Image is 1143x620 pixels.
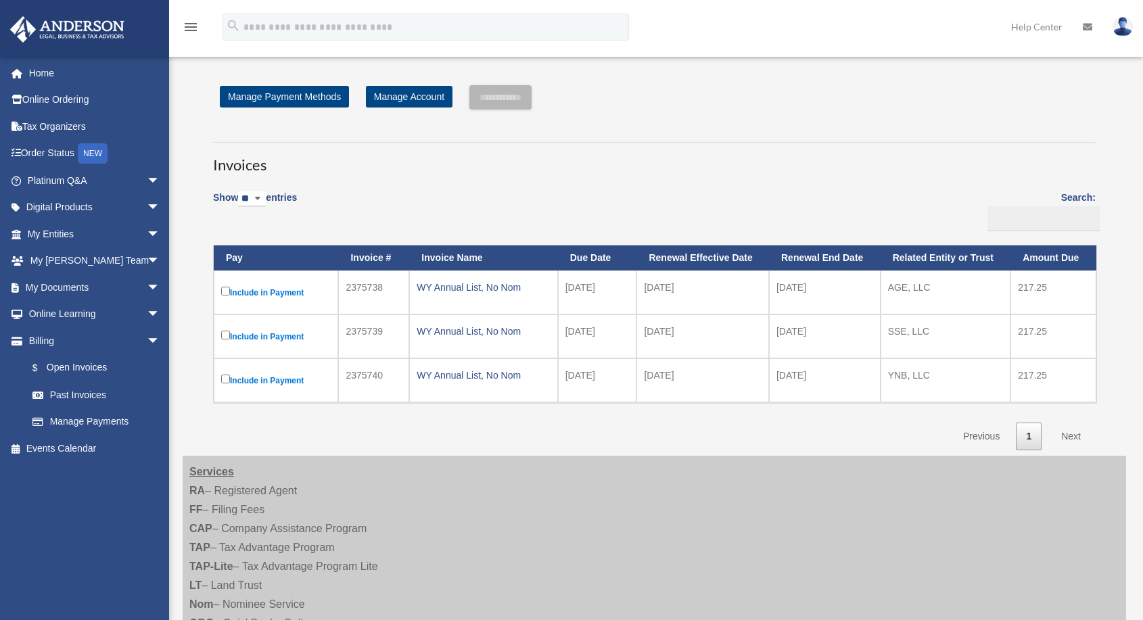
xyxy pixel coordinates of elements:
[417,366,550,385] div: WY Annual List, No Nom
[417,322,550,341] div: WY Annual List, No Nom
[221,331,230,339] input: Include in Payment
[183,24,199,35] a: menu
[881,358,1010,402] td: YNB, LLC
[226,18,241,33] i: search
[189,579,202,591] strong: LT
[881,314,1010,358] td: SSE, LLC
[636,270,769,314] td: [DATE]
[1010,270,1096,314] td: 217.25
[147,194,174,222] span: arrow_drop_down
[881,245,1010,270] th: Related Entity or Trust: activate to sort column ascending
[953,423,1010,450] a: Previous
[417,278,550,297] div: WY Annual List, No Nom
[558,358,637,402] td: [DATE]
[769,245,881,270] th: Renewal End Date: activate to sort column ascending
[213,189,297,220] label: Show entries
[9,220,181,247] a: My Entitiesarrow_drop_down
[558,245,637,270] th: Due Date: activate to sort column ascending
[881,270,1010,314] td: AGE, LLC
[987,206,1100,232] input: Search:
[983,189,1096,231] label: Search:
[9,140,181,168] a: Order StatusNEW
[221,287,230,295] input: Include in Payment
[189,485,205,496] strong: RA
[19,381,174,408] a: Past Invoices
[189,523,212,534] strong: CAP
[9,87,181,114] a: Online Ordering
[238,191,266,207] select: Showentries
[636,245,769,270] th: Renewal Effective Date: activate to sort column ascending
[147,247,174,275] span: arrow_drop_down
[189,504,203,515] strong: FF
[9,274,181,301] a: My Documentsarrow_drop_down
[183,19,199,35] i: menu
[189,466,234,477] strong: Services
[9,167,181,194] a: Platinum Q&Aarrow_drop_down
[769,270,881,314] td: [DATE]
[338,358,409,402] td: 2375740
[221,284,331,301] label: Include in Payment
[1010,358,1096,402] td: 217.25
[19,408,174,435] a: Manage Payments
[40,360,47,377] span: $
[1010,245,1096,270] th: Amount Due: activate to sort column ascending
[221,328,331,345] label: Include in Payment
[147,274,174,302] span: arrow_drop_down
[9,301,181,328] a: Online Learningarrow_drop_down
[214,245,338,270] th: Pay: activate to sort column descending
[409,245,557,270] th: Invoice Name: activate to sort column ascending
[19,354,167,382] a: $Open Invoices
[769,314,881,358] td: [DATE]
[189,561,233,572] strong: TAP-Lite
[1051,423,1091,450] a: Next
[338,245,409,270] th: Invoice #: activate to sort column ascending
[9,435,181,462] a: Events Calendar
[769,358,881,402] td: [DATE]
[189,542,210,553] strong: TAP
[147,327,174,355] span: arrow_drop_down
[9,247,181,275] a: My [PERSON_NAME] Teamarrow_drop_down
[78,143,108,164] div: NEW
[338,270,409,314] td: 2375738
[147,167,174,195] span: arrow_drop_down
[221,375,230,383] input: Include in Payment
[147,220,174,248] span: arrow_drop_down
[6,16,129,43] img: Anderson Advisors Platinum Portal
[338,314,409,358] td: 2375739
[1010,314,1096,358] td: 217.25
[9,194,181,221] a: Digital Productsarrow_drop_down
[558,270,637,314] td: [DATE]
[213,142,1096,176] h3: Invoices
[636,358,769,402] td: [DATE]
[9,113,181,140] a: Tax Organizers
[366,86,452,108] a: Manage Account
[636,314,769,358] td: [DATE]
[189,598,214,610] strong: Nom
[220,86,349,108] a: Manage Payment Methods
[558,314,637,358] td: [DATE]
[221,372,331,389] label: Include in Payment
[147,301,174,329] span: arrow_drop_down
[1016,423,1042,450] a: 1
[9,59,181,87] a: Home
[9,327,174,354] a: Billingarrow_drop_down
[1113,17,1133,37] img: User Pic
